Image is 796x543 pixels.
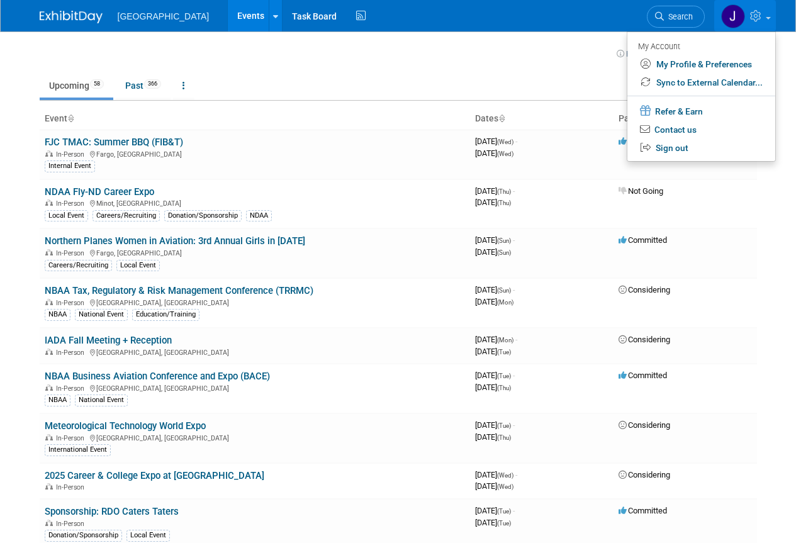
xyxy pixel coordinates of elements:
[475,470,517,479] span: [DATE]
[45,520,53,526] img: In-Person Event
[617,49,757,59] a: How to sync to an external calendar...
[45,434,53,440] img: In-Person Event
[90,79,104,89] span: 58
[475,481,513,491] span: [DATE]
[45,137,183,148] a: FJC TMAC: Summer BBQ (FIB&T)
[497,520,511,527] span: (Tue)
[664,12,693,21] span: Search
[92,210,160,221] div: Careers/Recruiting
[627,101,775,121] a: Refer & Earn
[67,113,74,123] a: Sort by Event Name
[619,137,667,146] span: Committed
[721,4,745,28] img: Jeremy Sobolik
[513,285,515,294] span: -
[45,297,465,307] div: [GEOGRAPHIC_DATA], [GEOGRAPHIC_DATA]
[56,150,88,159] span: In-Person
[56,299,88,307] span: In-Person
[45,470,264,481] a: 2025 Career & College Expo at [GEOGRAPHIC_DATA]
[56,520,88,528] span: In-Person
[619,420,670,430] span: Considering
[45,150,53,157] img: In-Person Event
[619,470,670,479] span: Considering
[619,371,667,380] span: Committed
[45,335,172,346] a: IADA Fall Meeting + Reception
[497,199,511,206] span: (Thu)
[497,237,511,244] span: (Sun)
[45,309,70,320] div: NBAA
[475,148,513,158] span: [DATE]
[144,79,161,89] span: 366
[56,384,88,393] span: In-Person
[45,347,465,357] div: [GEOGRAPHIC_DATA], [GEOGRAPHIC_DATA]
[497,138,513,145] span: (Wed)
[619,235,667,245] span: Committed
[515,335,517,344] span: -
[475,420,515,430] span: [DATE]
[513,420,515,430] span: -
[56,249,88,257] span: In-Person
[45,432,465,442] div: [GEOGRAPHIC_DATA], [GEOGRAPHIC_DATA]
[497,483,513,490] span: (Wed)
[45,198,465,208] div: Minot, [GEOGRAPHIC_DATA]
[513,186,515,196] span: -
[497,434,511,441] span: (Thu)
[515,137,517,146] span: -
[246,210,272,221] div: NDAA
[45,160,95,172] div: Internal Event
[475,285,515,294] span: [DATE]
[647,6,705,28] a: Search
[619,506,667,515] span: Committed
[118,11,210,21] span: [GEOGRAPHIC_DATA]
[497,349,511,355] span: (Tue)
[497,508,511,515] span: (Tue)
[164,210,242,221] div: Donation/Sponsorship
[475,383,511,392] span: [DATE]
[56,199,88,208] span: In-Person
[45,530,122,541] div: Donation/Sponsorship
[475,186,515,196] span: [DATE]
[45,395,70,406] div: NBAA
[513,371,515,380] span: -
[75,309,128,320] div: National Event
[475,235,515,245] span: [DATE]
[627,121,775,139] a: Contact us
[45,384,53,391] img: In-Person Event
[475,137,517,146] span: [DATE]
[45,247,465,257] div: Fargo, [GEOGRAPHIC_DATA]
[45,199,53,206] img: In-Person Event
[116,260,160,271] div: Local Event
[45,506,179,517] a: Sponsorship: RDO Caters Taters
[40,108,470,130] th: Event
[116,74,171,98] a: Past366
[515,470,517,479] span: -
[497,472,513,479] span: (Wed)
[56,483,88,491] span: In-Person
[497,188,511,195] span: (Thu)
[56,434,88,442] span: In-Person
[45,371,270,382] a: NBAA Business Aviation Conference and Expo (BACE)
[126,530,170,541] div: Local Event
[45,383,465,393] div: [GEOGRAPHIC_DATA], [GEOGRAPHIC_DATA]
[40,11,103,23] img: ExhibitDay
[475,432,511,442] span: [DATE]
[475,247,511,257] span: [DATE]
[475,506,515,515] span: [DATE]
[45,420,206,432] a: Meteorological Technology World Expo
[45,235,305,247] a: Northern Planes Women in Aviation: 3rd Annual Girls in [DATE]
[45,260,112,271] div: Careers/Recruiting
[132,309,199,320] div: Education/Training
[497,299,513,306] span: (Mon)
[475,371,515,380] span: [DATE]
[498,113,505,123] a: Sort by Start Date
[497,337,513,344] span: (Mon)
[45,148,465,159] div: Fargo, [GEOGRAPHIC_DATA]
[475,297,513,306] span: [DATE]
[475,347,511,356] span: [DATE]
[45,249,53,255] img: In-Person Event
[45,483,53,490] img: In-Person Event
[45,444,111,456] div: International Event
[619,186,663,196] span: Not Going
[497,287,511,294] span: (Sun)
[45,285,313,296] a: NBAA Tax, Regulatory & Risk Management Conference (TRRMC)
[475,335,517,344] span: [DATE]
